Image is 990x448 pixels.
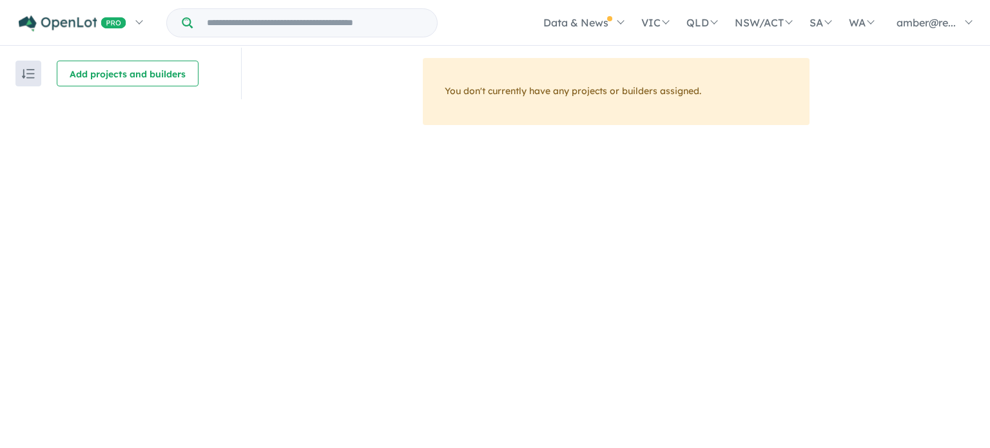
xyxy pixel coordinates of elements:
[195,9,434,37] input: Try estate name, suburb, builder or developer
[897,16,956,29] span: amber@re...
[57,61,199,86] button: Add projects and builders
[19,15,126,32] img: Openlot PRO Logo White
[22,69,35,79] img: sort.svg
[423,58,810,125] div: You don't currently have any projects or builders assigned.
